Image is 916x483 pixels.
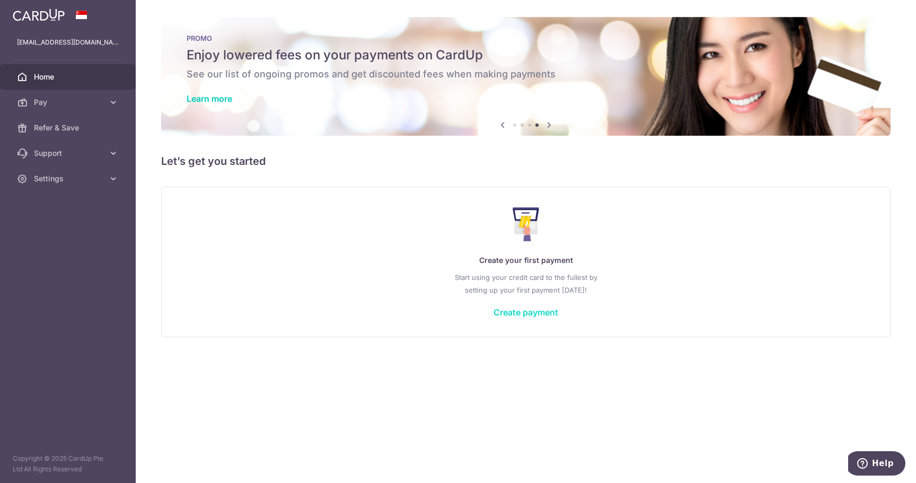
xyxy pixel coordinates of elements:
[183,254,869,267] p: Create your first payment
[17,37,119,48] p: [EMAIL_ADDRESS][DOMAIN_NAME]
[187,34,865,42] p: PROMO
[34,122,104,133] span: Refer & Save
[848,451,905,478] iframe: Opens a widget where you can find more information
[183,271,869,296] p: Start using your credit card to the fullest by setting up your first payment [DATE]!
[187,68,865,81] h6: See our list of ongoing promos and get discounted fees when making payments
[187,93,232,104] a: Learn more
[494,307,558,318] a: Create payment
[34,148,104,159] span: Support
[187,47,865,64] h5: Enjoy lowered fees on your payments on CardUp
[34,97,104,108] span: Pay
[13,8,65,21] img: CardUp
[513,207,540,241] img: Make Payment
[34,173,104,184] span: Settings
[161,153,891,170] h5: Let’s get you started
[34,72,104,82] span: Home
[161,17,891,136] img: Latest Promos banner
